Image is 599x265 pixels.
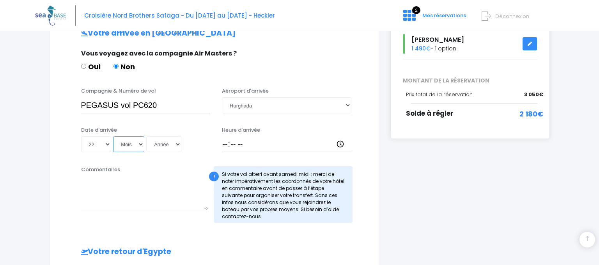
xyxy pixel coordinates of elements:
[113,61,135,72] label: Non
[81,61,101,72] label: Oui
[66,29,363,38] h2: Votre arrivée en [GEOGRAPHIC_DATA]
[495,13,529,20] span: Déconnexion
[422,12,466,19] span: Mes réservations
[411,45,431,52] span: 1 490€
[222,126,260,134] label: Heure d'arrivée
[209,172,219,181] div: !
[81,49,237,58] span: Vous voyagez avec la compagnie Air Masters ?
[66,247,363,256] h2: Votre retour d'Egypte
[397,77,544,85] span: MONTANT DE LA RÉSERVATION
[214,166,353,223] div: Si votre vol atterri avant samedi midi : merci de noter impérativement les coordonnés de votre hô...
[84,11,275,20] span: Croisière Nord Brothers Safaga - Du [DATE] au [DATE] - Heckler
[81,126,117,134] label: Date d'arrivée
[406,109,454,118] span: Solde à régler
[222,87,269,95] label: Aéroport d'arrivée
[406,91,473,98] span: Prix total de la réservation
[412,6,420,14] span: 2
[397,34,544,54] div: - 1 option
[81,87,156,95] label: Compagnie & Numéro de vol
[113,64,119,69] input: Non
[519,109,543,119] span: 2 180€
[524,91,543,98] span: 3 050€
[411,35,464,44] span: [PERSON_NAME]
[81,166,120,174] label: Commentaires
[81,64,86,69] input: Oui
[397,14,471,22] a: 2 Mes réservations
